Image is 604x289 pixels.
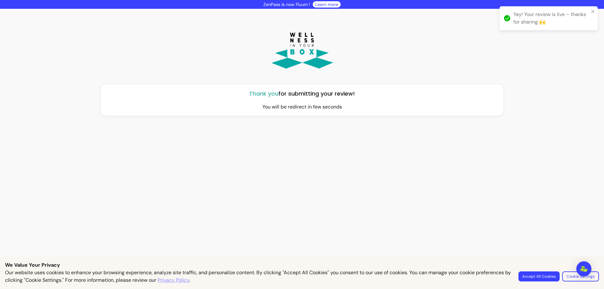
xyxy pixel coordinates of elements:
[5,269,511,284] p: Our website uses cookies to enhance your browsing experience, analyze site traffic, and personali...
[513,11,589,26] div: Yay! Your review is live – thanks for sharing 🙌
[158,276,190,284] a: Privacy Policy
[263,1,310,8] p: ZenPass is now Fluum !
[5,261,599,269] p: We Value Your Privacy
[315,1,338,8] a: Learn more
[249,89,355,98] p: for submitting your review!
[271,16,333,79] img: Logo provider
[518,271,560,281] button: Accept All Cookies
[591,9,595,14] button: close
[562,271,599,281] button: Cookie Settings
[576,261,591,276] div: Open Intercom Messenger
[249,90,278,97] span: Thank you
[262,103,342,111] p: You will be redirect in few seconds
